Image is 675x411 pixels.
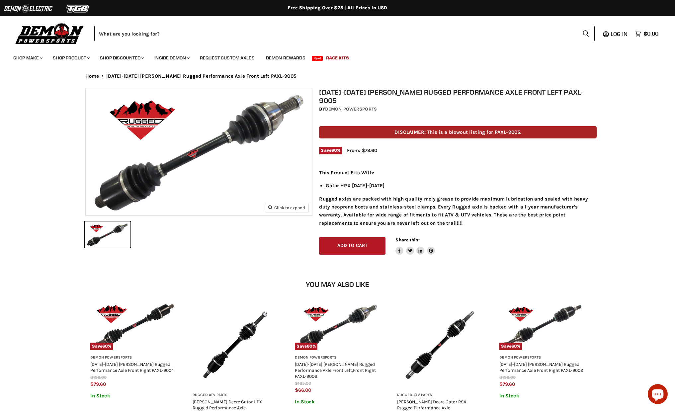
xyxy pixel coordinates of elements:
[319,88,597,105] h1: [DATE]-[DATE] [PERSON_NAME] Rugged Performance Axle Front Left PAXL-9005
[347,147,377,153] span: From: $79.60
[646,384,670,406] inbox-online-store-chat: Shopify online store chat
[295,381,311,386] span: $165.00
[295,355,380,360] span: Demon Powersports
[295,387,311,393] span: $66.00
[319,169,597,227] div: Rugged axles are packed with high quality moly grease to provide maximum lubrication and sealed w...
[397,399,466,410] a: [PERSON_NAME] Deere Gator RSX Rugged Performance Axle
[8,48,657,65] ul: Main menu
[499,362,583,373] a: [DATE]-[DATE] [PERSON_NAME] Rugged Performance Axle Front Right PAXL-9002
[644,31,658,37] span: $0.00
[90,343,113,350] span: Save %
[90,362,174,373] a: [DATE]-[DATE] [PERSON_NAME] Rugged Performance Axle Front Right PAXL-9004
[53,2,103,15] img: TGB Logo 2
[13,22,86,45] img: Demon Powersports
[86,88,312,215] img: 2010-2013 John Deere Rugged Performance Axle Front Left PAXL-9005
[193,399,262,410] a: [PERSON_NAME] Deere Gator HPX Rugged Performance Axle
[268,205,305,210] span: Click to expand
[337,243,368,248] span: Add to cart
[261,51,310,65] a: Demon Rewards
[319,106,597,113] div: by
[90,381,106,387] span: $79.60
[8,51,46,65] a: Shop Make
[319,126,597,138] p: DISCLAIMER: This is a blowout listing for PAXL-9005.
[499,393,585,399] p: In Stock
[94,26,595,41] form: Product
[499,302,585,350] a: Save60%
[90,355,176,360] span: Demon Powersports
[319,237,385,255] button: Add to cart
[321,51,354,65] a: Race Kits
[499,375,516,380] span: $199.00
[331,148,337,153] span: 60
[499,343,522,350] span: Save %
[149,51,194,65] a: Inside Demon
[265,203,308,212] button: Click to expand
[90,302,176,350] a: Save60%
[3,2,53,15] img: Demon Electric Logo 2
[106,73,296,79] span: [DATE]-[DATE] [PERSON_NAME] Rugged Performance Axle Front Left PAXL-9005
[90,375,107,380] span: $199.00
[95,51,148,65] a: Shop Discounted
[632,29,662,39] a: $0.00
[325,106,377,112] a: Demon Powersports
[295,343,318,350] span: Save %
[85,221,130,248] button: 2010-2013 John Deere Rugged Performance Axle Front Left PAXL-9005 thumbnail
[312,56,323,61] span: New!
[608,31,632,37] a: Log in
[72,73,603,79] nav: Breadcrumbs
[577,26,595,41] button: Search
[85,281,590,288] h2: You may also like
[48,51,94,65] a: Shop Product
[395,237,419,242] span: Share this:
[94,26,577,41] input: Search
[307,344,312,349] span: 60
[326,182,597,190] li: Gator HPX [DATE]-[DATE]
[195,51,260,65] a: Request Custom Axles
[193,302,278,388] img: IMAGE
[295,302,380,350] a: Save60%
[319,169,597,177] p: This Product Fits With:
[102,344,108,349] span: 60
[397,302,483,388] img: IMAGE
[72,5,603,11] div: Free Shipping Over $75 | All Prices In USD
[90,393,176,399] p: In Stock
[395,237,435,255] aside: Share this:
[511,344,517,349] span: 60
[295,362,376,379] a: [DATE]-[DATE] [PERSON_NAME] Rugged Performance Axle Front Left,Front Right PAXL-9006
[499,355,585,360] span: Demon Powersports
[295,399,380,405] p: In Stock
[85,73,99,79] a: Home
[319,147,342,154] span: Save %
[397,393,483,398] span: Rugged ATV Parts
[193,393,278,398] span: Rugged ATV Parts
[499,381,515,387] span: $79.60
[611,31,628,37] span: Log in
